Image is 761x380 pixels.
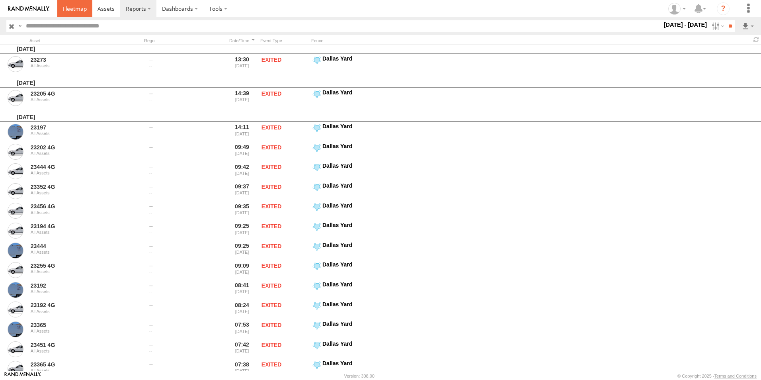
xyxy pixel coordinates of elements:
[322,162,449,169] div: Dallas Yard
[8,321,23,337] a: View Asset in Asset Management
[8,223,23,239] a: View Asset in Asset Management
[227,301,257,319] div: 08:24 [DATE]
[260,241,308,260] div: EXITED
[311,241,451,260] label: Click to View Event Location
[227,55,257,73] div: 13:30 [DATE]
[31,269,140,274] div: All Assets
[260,89,308,107] div: EXITED
[227,221,257,240] div: 09:25 [DATE]
[8,163,23,179] a: View Asset in Asset Management
[31,131,140,136] div: All Assets
[322,221,449,229] div: Dallas Yard
[227,89,257,107] div: 14:39 [DATE]
[8,6,49,12] img: rand-logo.svg
[31,190,140,195] div: All Assets
[311,340,451,358] label: Click to View Event Location
[322,320,449,327] div: Dallas Yard
[31,203,140,210] a: 23456 4G
[8,361,23,377] a: View Asset in Asset Management
[311,281,451,299] label: Click to View Event Location
[260,38,308,43] div: Event Type
[322,241,449,249] div: Dallas Yard
[751,36,761,43] span: Refresh
[29,38,141,43] div: Asset
[31,361,140,368] a: 23365 4G
[311,301,451,319] label: Click to View Event Location
[260,143,308,161] div: EXITED
[311,123,451,141] label: Click to View Event Location
[31,163,140,170] a: 23444 4G
[260,55,308,73] div: EXITED
[31,262,140,269] a: 23255 4G
[31,289,140,294] div: All Assets
[260,360,308,378] div: EXITED
[260,202,308,220] div: EXITED
[31,210,140,215] div: All Assets
[311,162,451,180] label: Click to View Event Location
[227,162,257,180] div: 09:42 [DATE]
[260,261,308,279] div: EXITED
[714,374,757,378] a: Terms and Conditions
[31,56,140,63] a: 23273
[4,372,41,380] a: Visit our Website
[31,329,140,333] div: All Assets
[227,241,257,260] div: 09:25 [DATE]
[311,143,451,161] label: Click to View Event Location
[31,151,140,156] div: All Assets
[31,321,140,329] a: 23365
[31,230,140,235] div: All Assets
[260,281,308,299] div: EXITED
[31,183,140,190] a: 23352 4G
[31,349,140,353] div: All Assets
[31,124,140,131] a: 23197
[322,360,449,367] div: Dallas Yard
[8,302,23,317] a: View Asset in Asset Management
[8,243,23,259] a: View Asset in Asset Management
[227,38,257,43] div: Click to Sort
[8,183,23,199] a: View Asset in Asset Management
[8,124,23,140] a: View Asset in Asset Management
[31,250,140,255] div: All Assets
[31,309,140,314] div: All Assets
[31,144,140,151] a: 23202 4G
[260,340,308,358] div: EXITED
[260,320,308,339] div: EXITED
[311,55,451,73] label: Click to View Event Location
[322,261,449,268] div: Dallas Yard
[8,282,23,298] a: View Asset in Asset Management
[260,123,308,141] div: EXITED
[8,56,23,72] a: View Asset in Asset Management
[8,341,23,357] a: View Asset in Asset Management
[227,340,257,358] div: 07:42 [DATE]
[31,223,140,230] a: 23194 4G
[144,38,224,43] div: Rego
[8,203,23,219] a: View Asset in Asset Management
[322,123,449,130] div: Dallas Yard
[31,63,140,68] div: All Assets
[322,55,449,62] div: Dallas Yard
[17,20,23,32] label: Search Query
[8,90,23,106] a: View Asset in Asset Management
[260,162,308,180] div: EXITED
[311,202,451,220] label: Click to View Event Location
[31,243,140,250] a: 23444
[227,143,257,161] div: 09:49 [DATE]
[31,170,140,175] div: All Assets
[8,262,23,278] a: View Asset in Asset Management
[741,20,755,32] label: Export results as...
[260,182,308,200] div: EXITED
[322,182,449,189] div: Dallas Yard
[260,221,308,240] div: EXITED
[344,374,375,378] div: Version: 308.00
[31,97,140,102] div: All Assets
[227,202,257,220] div: 09:35 [DATE]
[8,144,23,160] a: View Asset in Asset Management
[662,20,709,29] label: [DATE] - [DATE]
[322,143,449,150] div: Dallas Yard
[311,89,451,107] label: Click to View Event Location
[322,202,449,209] div: Dallas Yard
[227,360,257,378] div: 07:38 [DATE]
[31,90,140,97] a: 23205 4G
[227,261,257,279] div: 09:09 [DATE]
[260,301,308,319] div: EXITED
